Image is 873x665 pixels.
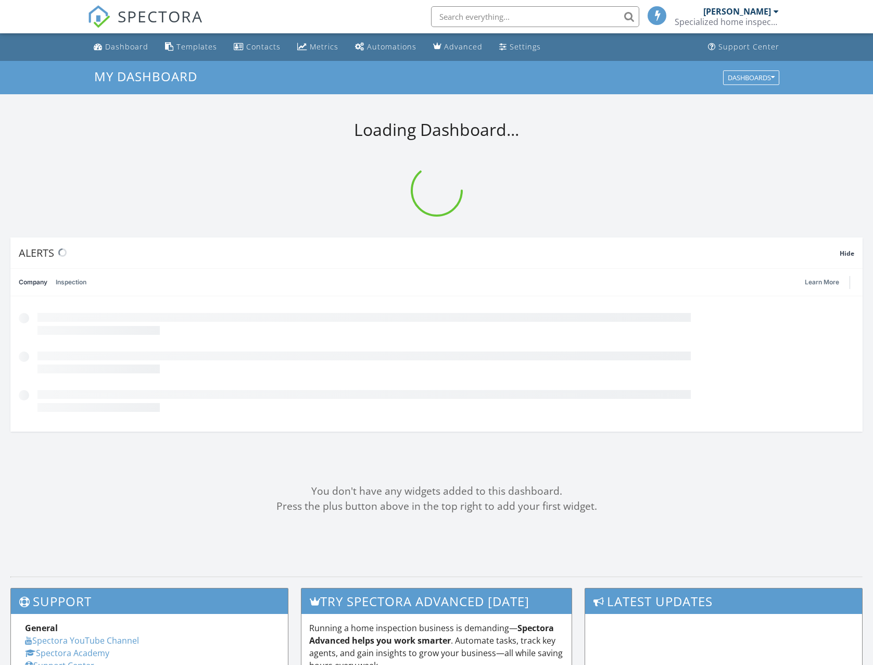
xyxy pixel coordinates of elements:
a: Dashboard [90,37,153,57]
div: Automations [367,42,416,52]
div: Contacts [246,42,281,52]
a: Contacts [230,37,285,57]
a: Advanced [429,37,487,57]
div: Press the plus button above in the top right to add your first widget. [10,499,863,514]
div: Dashboards [728,74,775,81]
strong: General [25,622,58,634]
a: Metrics [293,37,343,57]
input: Search everything... [431,6,639,27]
a: Settings [495,37,545,57]
a: Inspection [56,269,86,296]
div: Templates [176,42,217,52]
a: SPECTORA [87,14,203,36]
span: My Dashboard [94,68,197,85]
h3: Support [11,588,288,614]
div: Settings [510,42,541,52]
img: The Best Home Inspection Software - Spectora [87,5,110,28]
span: Hide [840,249,854,258]
div: Alerts [19,246,840,260]
div: Support Center [718,42,779,52]
strong: Spectora Advanced helps you work smarter [309,622,554,646]
h3: Latest Updates [585,588,862,614]
div: You don't have any widgets added to this dashboard. [10,484,863,499]
a: Spectora Academy [25,647,109,659]
div: [PERSON_NAME] [703,6,771,17]
div: Specialized home inspections [675,17,779,27]
a: Templates [161,37,221,57]
a: Learn More [805,277,845,287]
a: Automations (Basic) [351,37,421,57]
a: Company [19,269,47,296]
button: Dashboards [723,70,779,85]
div: Metrics [310,42,338,52]
div: Advanced [444,42,483,52]
a: Support Center [704,37,783,57]
span: SPECTORA [118,5,203,27]
h3: Try spectora advanced [DATE] [301,588,572,614]
div: Dashboard [105,42,148,52]
a: Spectora YouTube Channel [25,635,139,646]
